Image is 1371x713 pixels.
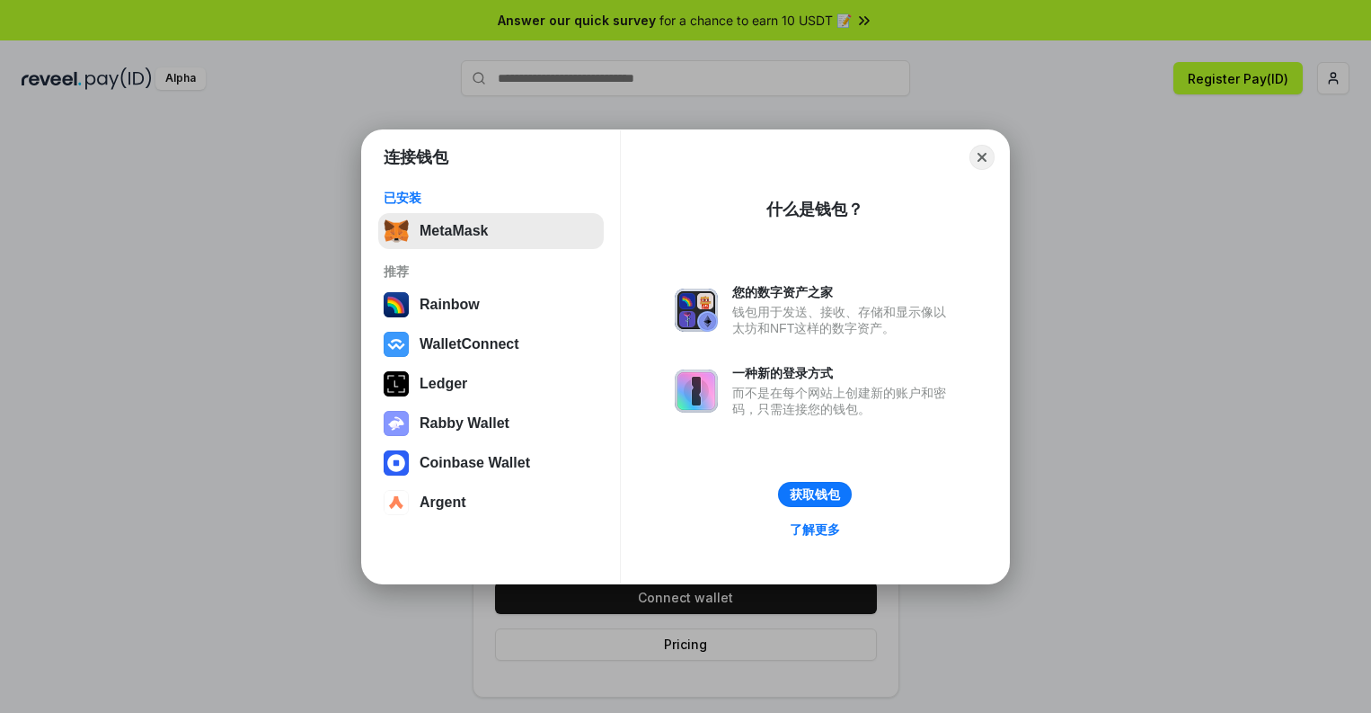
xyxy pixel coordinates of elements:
button: Close [969,145,995,170]
img: svg+xml,%3Csvg%20width%3D%2228%22%20height%3D%2228%22%20viewBox%3D%220%200%2028%2028%22%20fill%3D... [384,490,409,515]
div: Coinbase Wallet [420,455,530,471]
div: Rainbow [420,297,480,313]
button: Argent [378,485,604,521]
div: Argent [420,495,466,511]
div: 推荐 [384,263,598,280]
div: 一种新的登录方式 [732,365,955,381]
div: MetaMask [420,223,488,239]
a: 了解更多 [779,518,851,541]
button: Rabby Wallet [378,406,604,441]
div: 已安装 [384,190,598,206]
div: Ledger [420,376,467,392]
img: svg+xml,%3Csvg%20width%3D%2228%22%20height%3D%2228%22%20viewBox%3D%220%200%2028%2028%22%20fill%3D... [384,332,409,357]
button: WalletConnect [378,326,604,362]
img: svg+xml,%3Csvg%20xmlns%3D%22http%3A%2F%2Fwww.w3.org%2F2000%2Fsvg%22%20width%3D%2228%22%20height%3... [384,371,409,397]
div: Rabby Wallet [420,415,509,432]
img: svg+xml,%3Csvg%20xmlns%3D%22http%3A%2F%2Fwww.w3.org%2F2000%2Fsvg%22%20fill%3D%22none%22%20viewBox... [675,289,718,332]
h1: 连接钱包 [384,147,448,168]
div: 而不是在每个网站上创建新的账户和密码，只需连接您的钱包。 [732,385,955,417]
button: MetaMask [378,213,604,249]
div: WalletConnect [420,336,519,352]
div: 什么是钱包？ [766,199,863,220]
div: 您的数字资产之家 [732,284,955,300]
button: Rainbow [378,287,604,323]
img: svg+xml,%3Csvg%20width%3D%2228%22%20height%3D%2228%22%20viewBox%3D%220%200%2028%2028%22%20fill%3D... [384,450,409,476]
div: 获取钱包 [790,486,840,503]
img: svg+xml,%3Csvg%20width%3D%22120%22%20height%3D%22120%22%20viewBox%3D%220%200%20120%20120%22%20fil... [384,292,409,317]
button: Ledger [378,366,604,402]
img: svg+xml,%3Csvg%20xmlns%3D%22http%3A%2F%2Fwww.w3.org%2F2000%2Fsvg%22%20fill%3D%22none%22%20viewBox... [384,411,409,436]
img: svg+xml,%3Csvg%20xmlns%3D%22http%3A%2F%2Fwww.w3.org%2F2000%2Fsvg%22%20fill%3D%22none%22%20viewBox... [675,370,718,413]
div: 钱包用于发送、接收、存储和显示像以太坊和NFT这样的数字资产。 [732,304,955,336]
img: svg+xml,%3Csvg%20fill%3D%22none%22%20height%3D%2233%22%20viewBox%3D%220%200%2035%2033%22%20width%... [384,218,409,244]
button: Coinbase Wallet [378,445,604,481]
div: 了解更多 [790,521,840,538]
button: 获取钱包 [778,482,852,507]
